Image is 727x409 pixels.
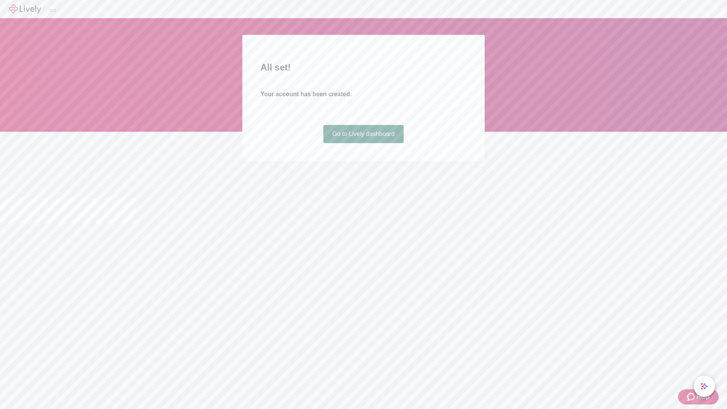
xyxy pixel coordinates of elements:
[261,90,466,99] h4: Your account has been created.
[696,392,710,401] span: Help
[700,382,708,390] svg: Lively AI Assistant
[323,125,404,143] a: Go to Lively dashboard
[261,61,466,74] h2: All set!
[694,376,715,397] button: chat
[687,392,696,401] svg: Zendesk support icon
[678,389,719,404] button: Zendesk support iconHelp
[50,9,56,12] button: Log out
[9,5,41,14] img: Lively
